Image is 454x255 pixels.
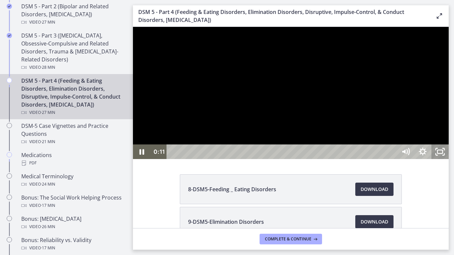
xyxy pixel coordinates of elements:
[260,234,322,244] button: Complete & continue
[41,223,55,231] span: · 26 min
[41,180,55,188] span: · 24 min
[21,244,125,252] div: Video
[21,215,125,231] div: Bonus: [MEDICAL_DATA]
[188,185,276,193] span: 8-DSM5-Feeding _ Eating Disorders
[21,159,125,167] div: PDF
[21,18,125,26] div: Video
[41,244,55,252] span: · 17 min
[133,27,449,159] iframe: Video Lesson
[41,63,55,71] span: · 28 min
[21,32,125,71] div: DSM 5 - Part 3 ([MEDICAL_DATA], Obsessive-Compulsive and Related Disorders, Trauma & [MEDICAL_DAT...
[21,138,125,146] div: Video
[41,18,55,26] span: · 27 min
[21,172,125,188] div: Medical Terminology
[21,2,125,26] div: DSM 5 - Part 2 (Bipolar and Related Disorders, [MEDICAL_DATA])
[298,118,316,132] button: Unfullscreen
[21,77,125,117] div: DSM 5 - Part 4 (Feeding & Eating Disorders, Elimination Disorders, Disruptive, Impulse-Control, &...
[41,138,55,146] span: · 21 min
[21,122,125,146] div: DSM-5 Case Vignettes and Practice Questions
[138,8,425,24] h3: DSM 5 - Part 4 (Feeding & Eating Disorders, Elimination Disorders, Disruptive, Impulse-Control, &...
[281,118,298,132] button: Show settings menu
[21,109,125,117] div: Video
[264,118,281,132] button: Mute
[21,180,125,188] div: Video
[7,4,12,9] i: Completed
[265,236,311,242] span: Complete & continue
[41,202,55,210] span: · 17 min
[41,109,55,117] span: · 27 min
[21,151,125,167] div: Medications
[355,183,394,196] a: Download
[21,223,125,231] div: Video
[21,202,125,210] div: Video
[361,185,388,193] span: Download
[21,63,125,71] div: Video
[7,33,12,38] i: Completed
[355,215,394,228] a: Download
[21,194,125,210] div: Bonus: The Social Work Helping Process
[21,236,125,252] div: Bonus: Reliability vs. Validity
[361,218,388,226] span: Download
[188,218,264,226] span: 9-DSM5-Elimination Disorders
